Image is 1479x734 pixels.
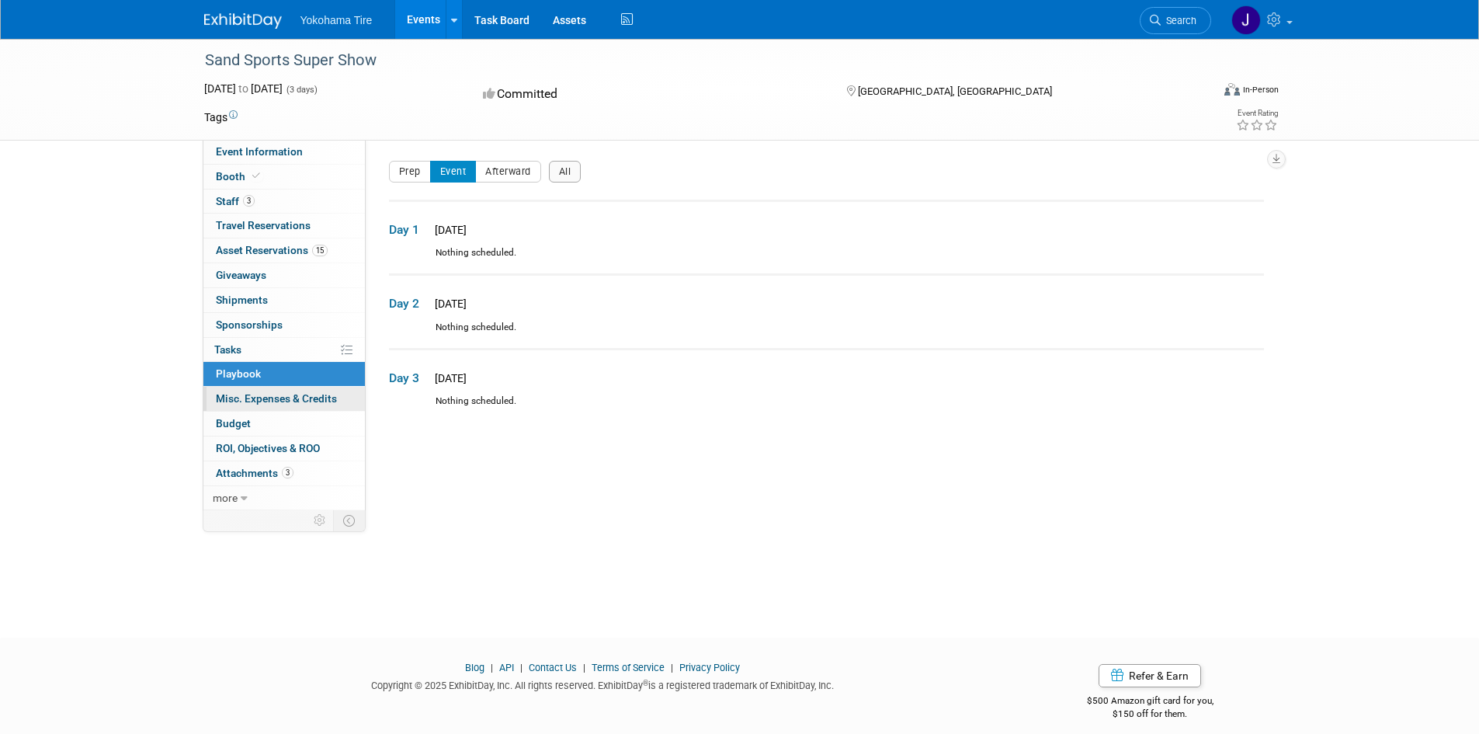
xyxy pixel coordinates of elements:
img: ExhibitDay [204,13,282,29]
div: Event Format [1120,81,1279,104]
button: Prep [389,161,431,183]
span: | [487,662,497,673]
a: Event Information [203,140,365,164]
td: Tags [204,110,238,125]
a: more [203,486,365,510]
span: Asset Reservations [216,244,328,256]
span: Event Information [216,145,303,158]
span: 3 [282,467,293,478]
div: Nothing scheduled. [389,321,1264,348]
span: Staff [216,195,255,207]
a: Booth [203,165,365,189]
div: Committed [478,81,821,108]
div: Event Rating [1236,110,1278,117]
i: Booth reservation complete [252,172,260,180]
a: Privacy Policy [679,662,740,673]
span: Misc. Expenses & Credits [216,392,337,405]
span: (3 days) [285,85,318,95]
span: Sponsorships [216,318,283,331]
span: Shipments [216,294,268,306]
span: | [667,662,677,673]
a: Contact Us [529,662,577,673]
span: Giveaways [216,269,266,281]
a: Attachments3 [203,461,365,485]
span: [DATE] [430,297,467,310]
a: Budget [203,412,365,436]
div: Nothing scheduled. [389,395,1264,422]
span: more [213,492,238,504]
span: [GEOGRAPHIC_DATA], [GEOGRAPHIC_DATA] [858,85,1052,97]
span: Budget [216,417,251,430]
a: Sponsorships [203,313,365,337]
button: Event [430,161,477,183]
a: ROI, Objectives & ROO [203,437,365,461]
img: Format-Inperson.png [1224,83,1240,96]
span: Day 1 [389,221,428,238]
a: Giveaways [203,263,365,287]
div: Copyright © 2025 ExhibitDay, Inc. All rights reserved. ExhibitDay is a registered trademark of Ex... [204,675,1002,693]
div: $150 off for them. [1025,708,1276,721]
div: Sand Sports Super Show [200,47,1188,75]
span: Attachments [216,467,293,479]
sup: ® [643,679,648,687]
a: Misc. Expenses & Credits [203,387,365,411]
span: [DATE] [430,224,467,236]
a: Search [1140,7,1211,34]
span: 15 [312,245,328,256]
a: Blog [465,662,484,673]
img: Jason Heath [1231,5,1261,35]
a: Staff3 [203,190,365,214]
span: [DATE] [430,372,467,384]
span: ROI, Objectives & ROO [216,442,320,454]
span: Day 2 [389,295,428,312]
span: 3 [243,195,255,207]
td: Toggle Event Tabs [333,510,365,530]
span: | [579,662,589,673]
button: All [549,161,582,183]
a: API [499,662,514,673]
a: Refer & Earn [1099,664,1201,687]
div: $500 Amazon gift card for you, [1025,684,1276,720]
span: Day 3 [389,370,428,387]
button: Afterward [475,161,541,183]
a: Travel Reservations [203,214,365,238]
span: to [236,82,251,95]
span: Playbook [216,367,261,380]
span: [DATE] [DATE] [204,82,283,95]
a: Tasks [203,338,365,362]
span: Tasks [214,343,241,356]
div: Nothing scheduled. [389,246,1264,273]
span: Travel Reservations [216,219,311,231]
span: Yokohama Tire [300,14,373,26]
td: Personalize Event Tab Strip [307,510,334,530]
a: Terms of Service [592,662,665,673]
span: Search [1161,15,1196,26]
a: Playbook [203,362,365,386]
a: Shipments [203,288,365,312]
div: In-Person [1242,84,1279,96]
span: Booth [216,170,263,183]
a: Asset Reservations15 [203,238,365,263]
span: | [516,662,526,673]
